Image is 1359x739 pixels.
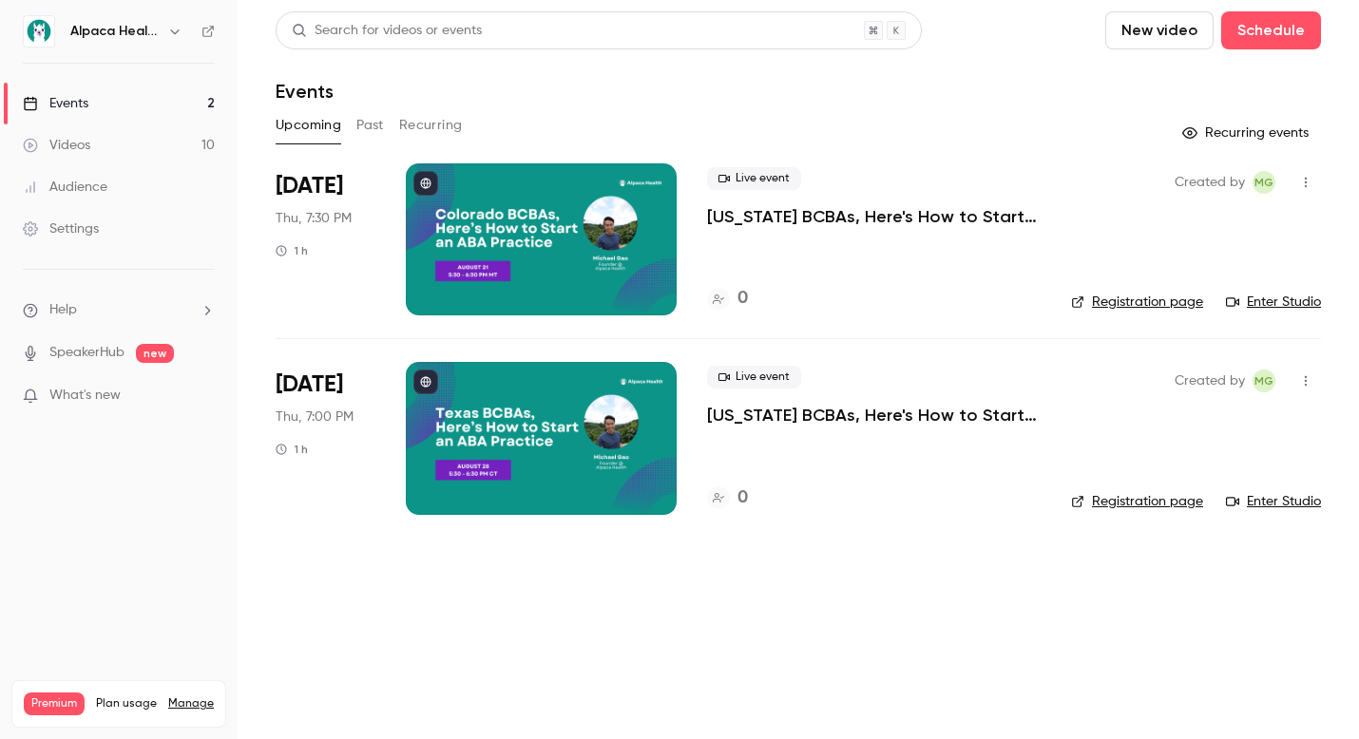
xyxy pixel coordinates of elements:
[276,163,375,315] div: Aug 21 Thu, 5:30 PM (America/Denver)
[276,407,354,426] span: Thu, 7:00 PM
[737,286,748,312] h4: 0
[276,209,352,228] span: Thu, 7:30 PM
[177,718,187,730] span: 15
[23,178,107,197] div: Audience
[24,692,85,715] span: Premium
[70,22,160,41] h6: Alpaca Health
[96,696,157,711] span: Plan usage
[49,300,77,320] span: Help
[1253,369,1275,392] span: Michael Gao
[1175,171,1245,194] span: Created by
[1226,492,1321,511] a: Enter Studio
[23,219,99,238] div: Settings
[399,110,463,141] button: Recurring
[1221,11,1321,49] button: Schedule
[168,696,214,711] a: Manage
[23,136,90,155] div: Videos
[707,404,1041,426] a: [US_STATE] BCBAs, Here's How to Start an ABA Practice
[1175,369,1245,392] span: Created by
[49,386,121,406] span: What's new
[136,344,174,363] span: new
[707,366,801,388] span: Live event
[707,286,748,312] a: 0
[1174,118,1321,148] button: Recurring events
[276,369,343,400] span: [DATE]
[1071,293,1203,312] a: Registration page
[292,21,482,41] div: Search for videos or events
[1071,492,1203,511] a: Registration page
[707,205,1041,228] a: [US_STATE] BCBAs, Here's How to Start an ABA Practice
[276,442,308,457] div: 1 h
[1254,171,1273,194] span: MG
[276,80,334,103] h1: Events
[276,362,375,514] div: Aug 28 Thu, 6:00 PM (America/Chicago)
[24,16,54,47] img: Alpaca Health
[49,343,124,363] a: SpeakerHub
[356,110,384,141] button: Past
[1226,293,1321,312] a: Enter Studio
[1105,11,1214,49] button: New video
[1254,369,1273,392] span: MG
[276,110,341,141] button: Upcoming
[177,715,214,732] p: / 150
[24,715,60,732] p: Videos
[23,300,215,320] li: help-dropdown-opener
[276,171,343,201] span: [DATE]
[23,94,88,113] div: Events
[276,243,308,258] div: 1 h
[192,388,215,405] iframe: Noticeable Trigger
[737,485,748,511] h4: 0
[1253,171,1275,194] span: Michael Gao
[707,167,801,190] span: Live event
[707,485,748,511] a: 0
